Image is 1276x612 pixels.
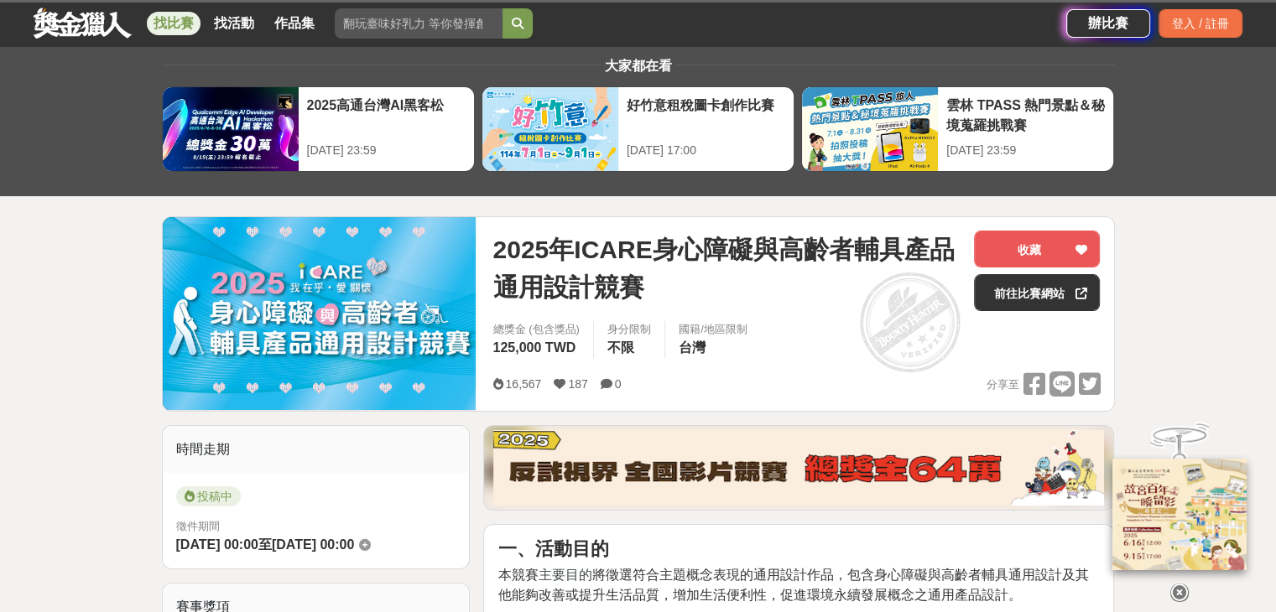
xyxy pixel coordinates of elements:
[801,86,1114,172] a: 雲林 TPASS 熱門景點＆秘境蒐羅挑戰賽[DATE] 23:59
[163,217,477,410] img: Cover Image
[627,142,785,159] div: [DATE] 17:00
[505,377,541,391] span: 16,567
[974,274,1100,311] a: 前往比賽網站
[176,537,258,552] span: [DATE] 00:00
[307,142,466,159] div: [DATE] 23:59
[601,59,676,73] span: 大家都在看
[493,430,1104,506] img: 760c60fc-bf85-49b1-bfa1-830764fee2cd.png
[497,538,608,559] strong: 一、活動目的
[176,520,220,532] span: 徵件期間
[627,96,785,133] div: 好竹意租稅圖卡創作比賽
[1159,9,1242,38] div: 登入 / 註冊
[497,568,538,582] span: 本競賽
[615,377,622,391] span: 0
[176,486,241,506] span: 投稿中
[207,12,261,35] a: 找活動
[307,96,466,133] div: 2025高通台灣AI黑客松
[607,340,634,355] span: 不限
[1066,9,1150,38] a: 辦比賽
[946,142,1105,159] div: [DATE] 23:59
[163,426,470,473] div: 時間走期
[946,96,1105,133] div: 雲林 TPASS 熱門景點＆秘境蒐羅挑戰賽
[974,231,1100,267] button: 收藏
[679,340,706,355] span: 台灣
[258,537,272,552] span: 至
[497,568,1088,602] span: 將徵選符合主題概念表現的通用設計作品，包含身心障礙與高齡者輔具通用設計及其他能夠改善或提升生活品質，增加生活便利性，促進環境永續發展概念之通用產品設計。
[1112,459,1247,570] img: 968ab78a-c8e5-4181-8f9d-94c24feca916.png
[147,12,201,35] a: 找比賽
[538,568,591,582] span: 主要目的
[607,321,651,338] div: 身分限制
[568,377,587,391] span: 187
[986,372,1018,397] span: 分享至
[492,321,580,338] span: 總獎金 (包含獎品)
[335,8,503,39] input: 翻玩臺味好乳力 等你發揮創意！
[162,86,475,172] a: 2025高通台灣AI黑客松[DATE] 23:59
[482,86,794,172] a: 好竹意租稅圖卡創作比賽[DATE] 17:00
[492,340,576,355] span: 125,000 TWD
[492,231,961,306] span: 2025年ICARE身心障礙與高齡者輔具產品通用設計競賽
[272,537,354,552] span: [DATE] 00:00
[268,12,321,35] a: 作品集
[679,321,747,338] div: 國籍/地區限制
